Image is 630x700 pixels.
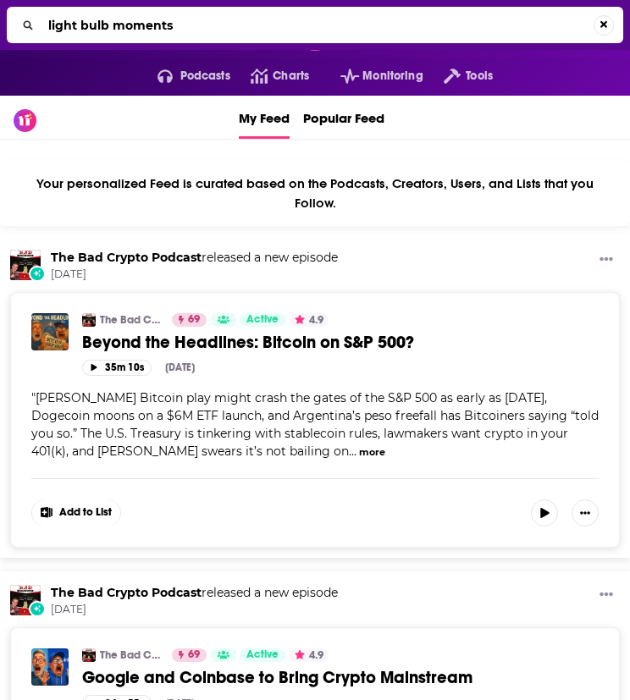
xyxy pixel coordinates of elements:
a: Charts [230,63,309,90]
span: [DATE] [51,603,338,617]
button: open menu [137,63,230,90]
img: Google and Coinbase to Bring Crypto Mainstream [31,648,69,686]
img: The Bad Crypto Podcast [82,648,96,662]
span: Active [246,311,279,328]
button: Show More Button [593,250,620,271]
span: ... [349,444,356,459]
span: Tools [466,64,493,88]
button: Show More Button [572,499,599,526]
a: The Bad Crypto Podcast [100,648,161,662]
button: open menu [320,63,423,90]
button: 35m 10s [82,360,152,376]
a: The Bad Crypto Podcast [51,250,202,265]
div: New Episode [29,266,45,282]
a: Active [240,313,285,327]
span: Beyond the Headlines: Bitcoin on S&P 500? [82,332,414,353]
input: Search... [41,12,594,39]
h3: released a new episode [51,250,338,266]
a: 69 [172,648,207,662]
a: 69 [172,313,207,327]
span: [DATE] [51,267,338,282]
a: My Feed [239,96,290,139]
h3: released a new episode [51,585,338,601]
a: The Bad Crypto Podcast [100,313,161,327]
span: Google and Coinbase to Bring Crypto Mainstream [82,667,472,688]
span: 69 [188,647,200,664]
a: Popular Feed [303,96,384,139]
img: The Bad Crypto Podcast [10,585,41,615]
a: Google and Coinbase to Bring Crypto Mainstream [82,667,599,688]
button: open menu [423,63,493,90]
span: Podcasts [180,64,230,88]
div: [DATE] [165,361,195,373]
a: The Bad Crypto Podcast [51,585,202,600]
button: Show More Button [593,585,620,606]
button: more [359,445,385,460]
img: The Bad Crypto Podcast [10,250,41,280]
button: Show More Button [32,499,120,526]
span: Monitoring [362,64,423,88]
span: " [31,390,599,459]
img: Beyond the Headlines: Bitcoin on S&P 500? [31,313,69,350]
span: Popular Feed [303,99,384,136]
button: 4.9 [290,648,329,662]
a: Beyond the Headlines: Bitcoin on S&P 500? [82,332,599,353]
span: Active [246,647,279,664]
span: Add to List [59,506,112,519]
div: New Episode [29,601,45,617]
img: The Bad Crypto Podcast [82,313,96,327]
span: My Feed [239,99,290,136]
span: [PERSON_NAME] Bitcoin play might crash the gates of the S&P 500 as early as [DATE], Dogecoin moon... [31,390,599,459]
button: 4.9 [290,313,329,327]
span: Charts [273,64,309,88]
a: Active [240,648,285,662]
div: Search... [7,7,623,43]
span: 69 [188,311,200,328]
